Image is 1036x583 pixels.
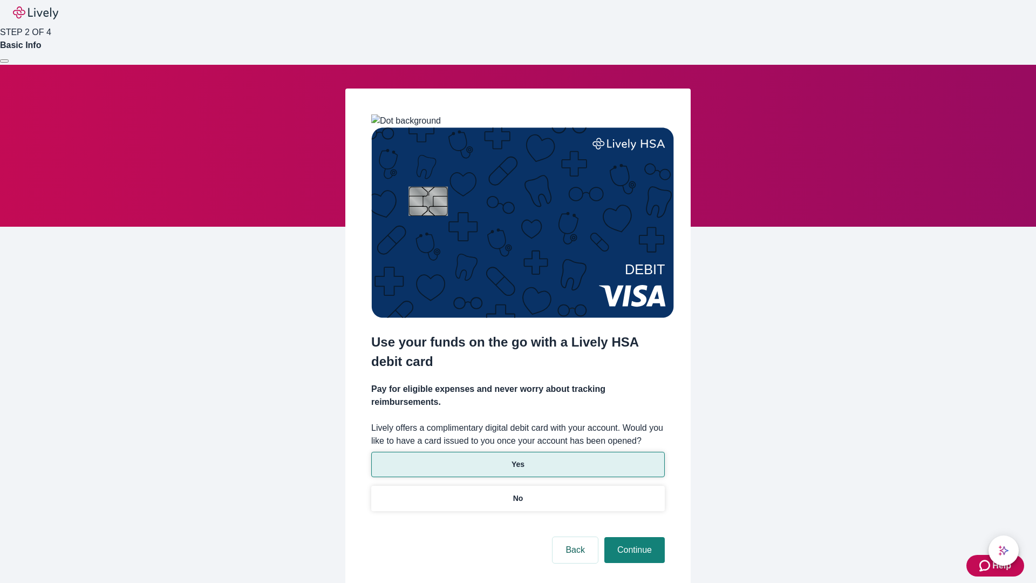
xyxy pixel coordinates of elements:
[371,486,665,511] button: No
[604,537,665,563] button: Continue
[513,493,523,504] p: No
[371,452,665,477] button: Yes
[371,422,665,448] label: Lively offers a complimentary digital debit card with your account. Would you like to have a card...
[992,559,1011,572] span: Help
[512,459,524,470] p: Yes
[553,537,598,563] button: Back
[371,114,441,127] img: Dot background
[966,555,1024,577] button: Zendesk support iconHelp
[998,545,1009,556] svg: Lively AI Assistant
[13,6,58,19] img: Lively
[371,127,674,318] img: Debit card
[371,333,665,371] h2: Use your funds on the go with a Lively HSA debit card
[371,383,665,409] h4: Pay for eligible expenses and never worry about tracking reimbursements.
[989,535,1019,566] button: chat
[979,559,992,572] svg: Zendesk support icon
